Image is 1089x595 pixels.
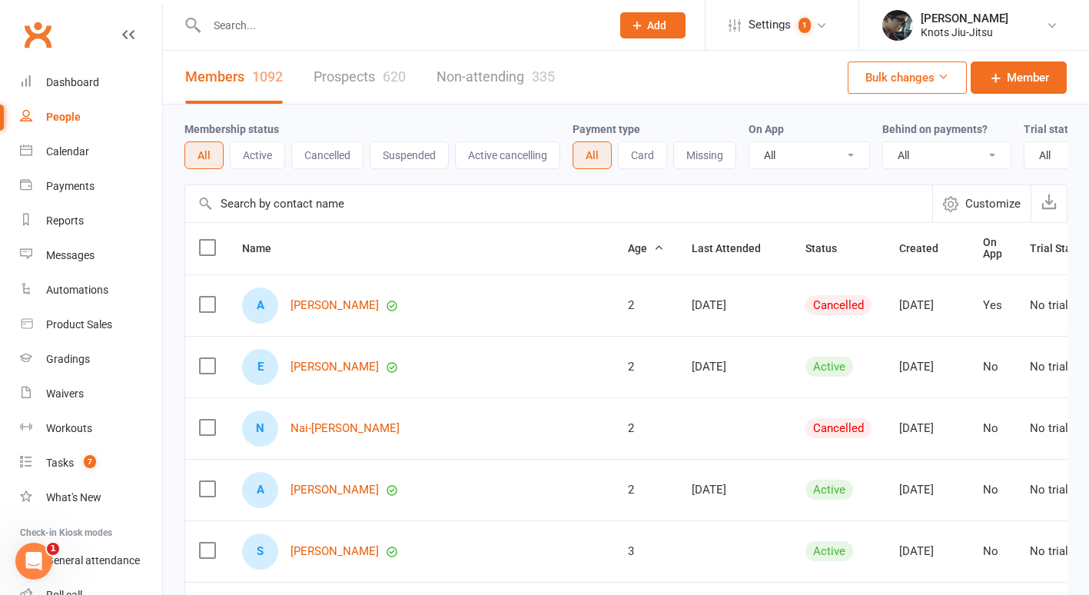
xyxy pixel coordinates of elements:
[899,484,955,497] div: [DATE]
[932,185,1031,222] button: Customize
[983,422,1002,435] div: No
[921,25,1008,39] div: Knots Jiu-Jitsu
[899,361,955,374] div: [DATE]
[573,123,640,135] label: Payment type
[15,543,52,580] iframe: Intercom live chat
[46,457,74,469] div: Tasks
[805,357,853,377] div: Active
[805,418,872,438] div: Cancelled
[692,239,778,258] button: Last Attended
[749,123,784,135] label: On App
[628,242,664,254] span: Age
[46,353,90,365] div: Gradings
[965,194,1021,213] span: Customize
[242,349,278,385] div: E
[20,169,162,204] a: Payments
[437,51,555,104] a: Non-attending335
[383,68,406,85] div: 620
[46,249,95,261] div: Messages
[20,411,162,446] a: Workouts
[899,299,955,312] div: [DATE]
[805,242,854,254] span: Status
[899,239,955,258] button: Created
[848,61,967,94] button: Bulk changes
[20,307,162,342] a: Product Sales
[628,361,664,374] div: 2
[46,554,140,567] div: General attendance
[20,273,162,307] a: Automations
[20,100,162,135] a: People
[692,361,778,374] div: [DATE]
[242,242,288,254] span: Name
[882,123,988,135] label: Behind on payments?
[628,545,664,558] div: 3
[20,65,162,100] a: Dashboard
[291,361,379,374] a: [PERSON_NAME]
[798,18,811,33] span: 1
[46,180,95,192] div: Payments
[628,239,664,258] button: Age
[692,242,778,254] span: Last Attended
[882,10,913,41] img: thumb_image1614103803.png
[242,534,278,570] div: S
[805,480,853,500] div: Active
[692,299,778,312] div: [DATE]
[46,318,112,331] div: Product Sales
[805,541,853,561] div: Active
[20,135,162,169] a: Calendar
[242,288,278,324] div: A
[983,545,1002,558] div: No
[573,141,612,169] button: All
[983,361,1002,374] div: No
[185,51,283,104] a: Members1092
[628,484,664,497] div: 2
[46,145,89,158] div: Calendar
[647,19,666,32] span: Add
[628,299,664,312] div: 2
[242,239,288,258] button: Name
[921,12,1008,25] div: [PERSON_NAME]
[805,295,872,315] div: Cancelled
[749,8,791,42] span: Settings
[20,446,162,480] a: Tasks 7
[46,387,84,400] div: Waivers
[899,545,955,558] div: [DATE]
[805,239,854,258] button: Status
[532,68,555,85] div: 335
[20,543,162,578] a: General attendance kiosk mode
[18,15,57,54] a: Clubworx
[20,204,162,238] a: Reports
[252,68,283,85] div: 1092
[46,422,92,434] div: Workouts
[202,15,600,36] input: Search...
[242,472,278,508] div: A
[291,141,364,169] button: Cancelled
[455,141,560,169] button: Active cancelling
[692,484,778,497] div: [DATE]
[899,422,955,435] div: [DATE]
[20,480,162,515] a: What's New
[20,377,162,411] a: Waivers
[46,284,108,296] div: Automations
[314,51,406,104] a: Prospects620
[46,214,84,227] div: Reports
[1007,68,1049,87] span: Member
[230,141,285,169] button: Active
[242,411,278,447] div: N
[84,455,96,468] span: 7
[1024,123,1080,135] label: Trial status
[628,422,664,435] div: 2
[47,543,59,555] span: 1
[291,545,379,558] a: [PERSON_NAME]
[46,76,99,88] div: Dashboard
[983,484,1002,497] div: No
[291,299,379,312] a: [PERSON_NAME]
[20,342,162,377] a: Gradings
[620,12,686,38] button: Add
[291,484,379,497] a: [PERSON_NAME]
[185,185,932,222] input: Search by contact name
[969,223,1016,274] th: On App
[971,61,1067,94] a: Member
[184,123,279,135] label: Membership status
[291,422,400,435] a: Nai-[PERSON_NAME]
